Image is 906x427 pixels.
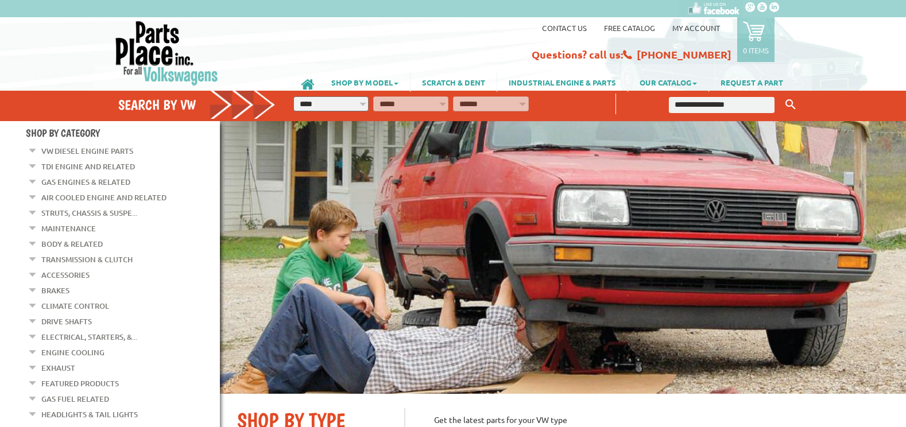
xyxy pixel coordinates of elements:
[41,391,109,406] a: Gas Fuel Related
[41,314,92,329] a: Drive Shafts
[41,283,69,298] a: Brakes
[320,72,410,92] a: SHOP BY MODEL
[41,205,137,220] a: Struts, Chassis & Suspe...
[26,127,220,139] h4: Shop By Category
[41,236,103,251] a: Body & Related
[41,329,137,344] a: Electrical, Starters, &...
[41,407,138,422] a: Headlights & Tail Lights
[604,23,655,33] a: Free Catalog
[411,72,497,92] a: SCRATCH & DENT
[41,345,104,360] a: Engine Cooling
[41,360,75,375] a: Exhaust
[41,252,133,267] a: Transmission & Clutch
[41,174,130,189] a: Gas Engines & Related
[41,267,90,282] a: Accessories
[41,143,133,158] a: VW Diesel Engine Parts
[782,95,799,114] button: Keyword Search
[41,221,96,236] a: Maintenance
[220,121,906,394] img: First slide [900x500]
[118,96,276,113] h4: Search by VW
[737,17,775,62] a: 0 items
[41,190,167,205] a: Air Cooled Engine and Related
[41,159,135,174] a: TDI Engine and Related
[672,23,720,33] a: My Account
[41,376,119,391] a: Featured Products
[114,20,219,86] img: Parts Place Inc!
[542,23,587,33] a: Contact us
[628,72,708,92] a: OUR CATALOG
[497,72,628,92] a: INDUSTRIAL ENGINE & PARTS
[743,45,769,55] p: 0 items
[41,298,109,313] a: Climate Control
[709,72,795,92] a: REQUEST A PART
